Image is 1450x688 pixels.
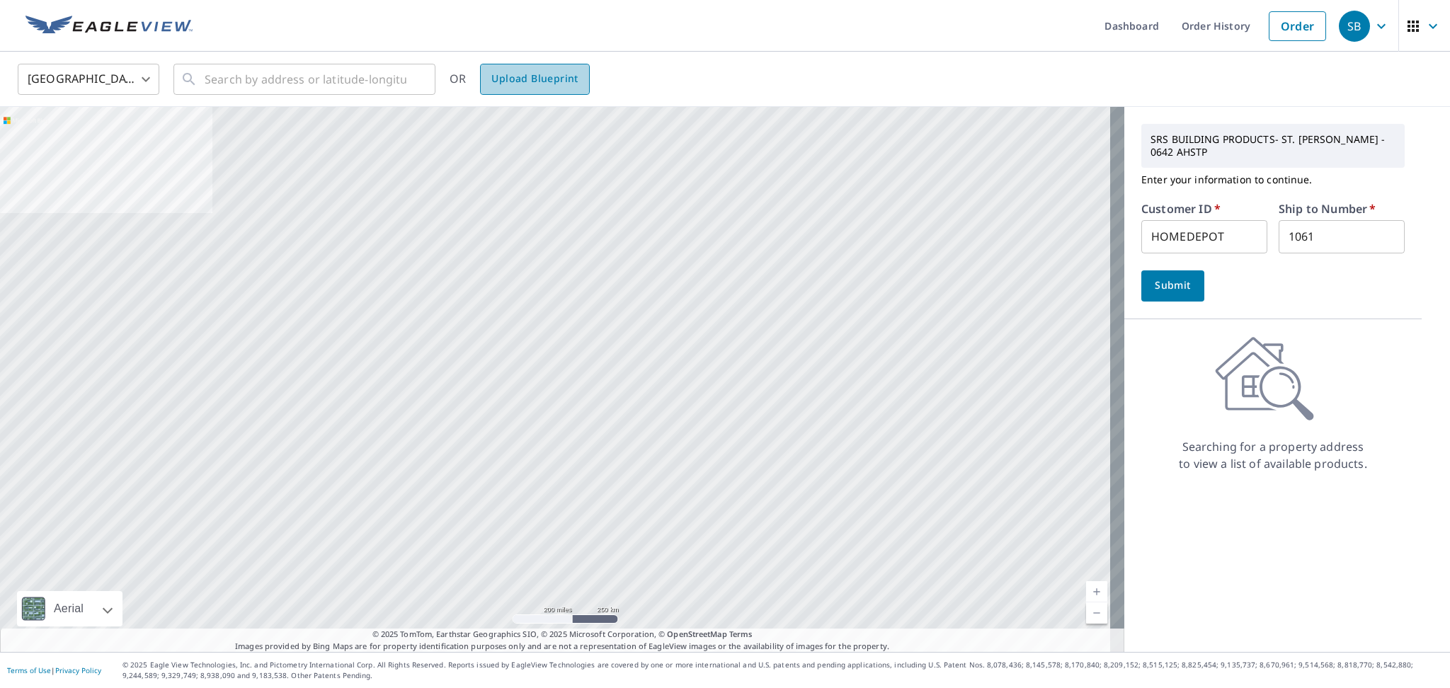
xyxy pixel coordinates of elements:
[7,666,101,675] p: |
[1141,168,1405,192] p: Enter your information to continue.
[1269,11,1326,41] a: Order
[667,629,726,639] a: OpenStreetMap
[205,59,406,99] input: Search by address or latitude-longitude
[450,64,590,95] div: OR
[18,59,159,99] div: [GEOGRAPHIC_DATA]
[1086,602,1107,624] a: Current Level 5, Zoom Out
[17,591,122,626] div: Aerial
[480,64,589,95] a: Upload Blueprint
[491,70,578,88] span: Upload Blueprint
[7,665,51,675] a: Terms of Use
[1339,11,1370,42] div: SB
[122,660,1443,681] p: © 2025 Eagle View Technologies, Inc. and Pictometry International Corp. All Rights Reserved. Repo...
[55,665,101,675] a: Privacy Policy
[1153,277,1193,294] span: Submit
[1145,127,1401,164] p: SRS BUILDING PRODUCTS- ST. [PERSON_NAME] - 0642 AHSTP
[25,16,193,37] img: EV Logo
[1141,270,1204,302] button: Submit
[50,591,88,626] div: Aerial
[1178,438,1368,472] p: Searching for a property address to view a list of available products.
[1279,203,1376,214] label: Ship to Number
[372,629,753,641] span: © 2025 TomTom, Earthstar Geographics SIO, © 2025 Microsoft Corporation, ©
[1141,203,1221,214] label: Customer ID
[729,629,753,639] a: Terms
[1086,581,1107,602] a: Current Level 5, Zoom In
